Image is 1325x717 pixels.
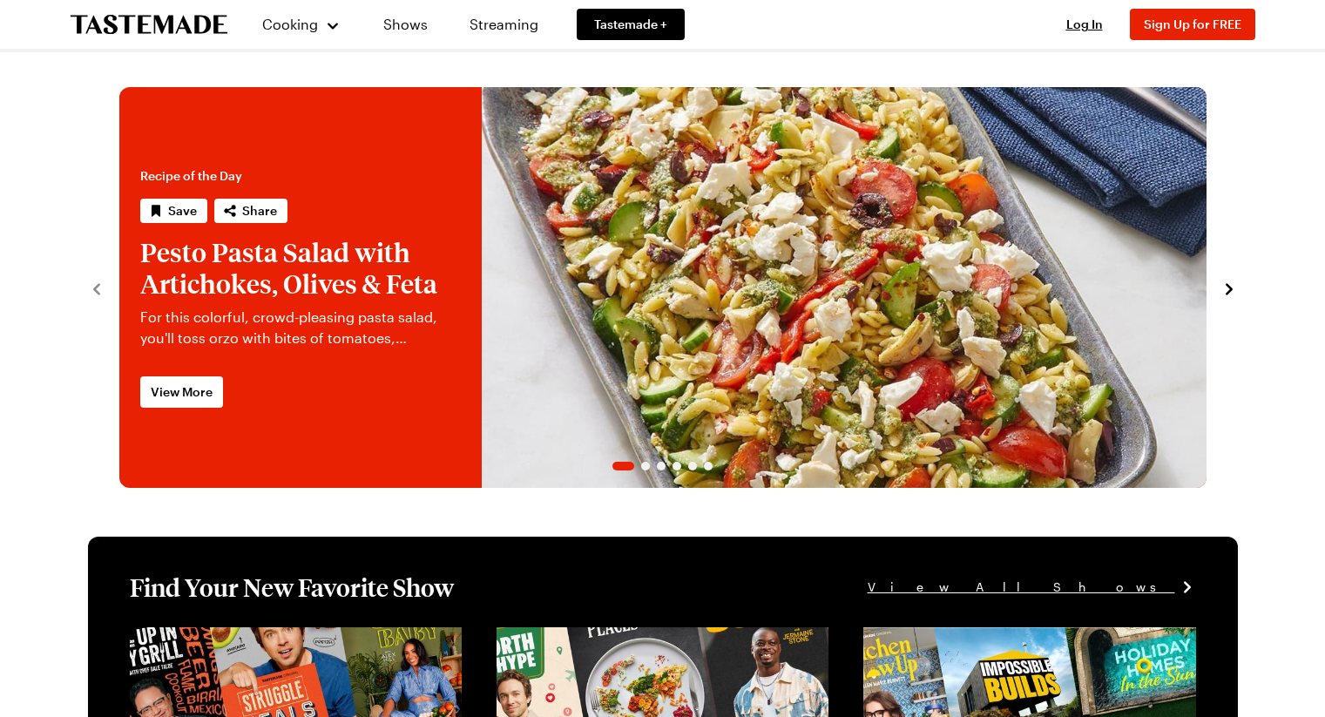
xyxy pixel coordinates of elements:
[612,462,634,470] span: Go to slide 1
[168,202,197,220] span: Save
[688,462,697,470] span: Go to slide 5
[262,16,318,32] span: Cooking
[704,462,713,470] span: Go to slide 6
[140,199,207,223] button: Save recipe
[214,199,287,223] button: Share
[1144,17,1241,31] span: Sign Up for FREE
[673,462,681,470] span: Go to slide 4
[1220,277,1238,298] button: navigate to next item
[594,16,667,33] span: Tastemade +
[151,383,213,401] span: View More
[497,629,734,646] a: View full content for [object Object]
[641,462,650,470] span: Go to slide 2
[119,87,1207,488] div: 1 / 6
[88,277,105,298] button: navigate to previous item
[863,629,1101,646] a: View full content for [object Object]
[868,578,1196,597] a: View All Shows
[1130,9,1255,40] button: Sign Up for FREE
[262,3,341,45] button: Cooking
[71,15,227,35] a: To Tastemade Home Page
[242,202,277,220] span: Share
[1066,17,1103,31] span: Log In
[577,9,685,40] a: Tastemade +
[1050,16,1119,33] button: Log In
[140,376,223,408] a: View More
[130,629,368,646] a: View full content for [object Object]
[130,572,454,603] h1: Find Your New Favorite Show
[657,462,666,470] span: Go to slide 3
[868,578,1175,597] span: View All Shows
